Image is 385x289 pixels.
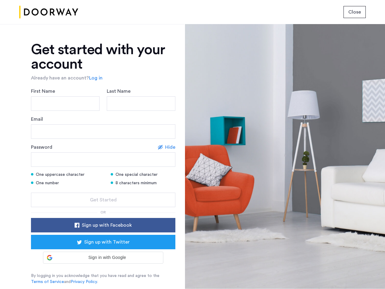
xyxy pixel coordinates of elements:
span: Already have an account? [31,76,89,80]
a: Privacy Policy [71,279,97,285]
div: Sign in with Google [43,252,163,264]
span: or [100,210,106,214]
label: Email [31,116,43,123]
div: One uppercase character [31,172,103,178]
span: Close [348,8,361,16]
span: Sign up with Facebook [82,222,132,229]
span: Hide [165,144,175,151]
label: First Name [31,88,55,95]
label: Password [31,144,52,151]
button: button [343,6,366,18]
div: 8 characters minimum [111,180,175,186]
label: Last Name [107,88,131,95]
button: button [31,218,175,232]
img: logo [19,1,78,23]
button: button [31,193,175,207]
button: button [31,235,175,249]
span: Sign in with Google [55,254,159,261]
p: By logging in you acknowledge that you have read and agree to the and . [31,273,175,285]
span: Sign up with Twitter [84,238,130,246]
h1: Get started with your account [31,42,175,71]
a: Log in [89,74,103,82]
a: Terms of Service [31,279,64,285]
span: Get Started [90,196,117,204]
div: One special character [111,172,175,178]
div: One number [31,180,103,186]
